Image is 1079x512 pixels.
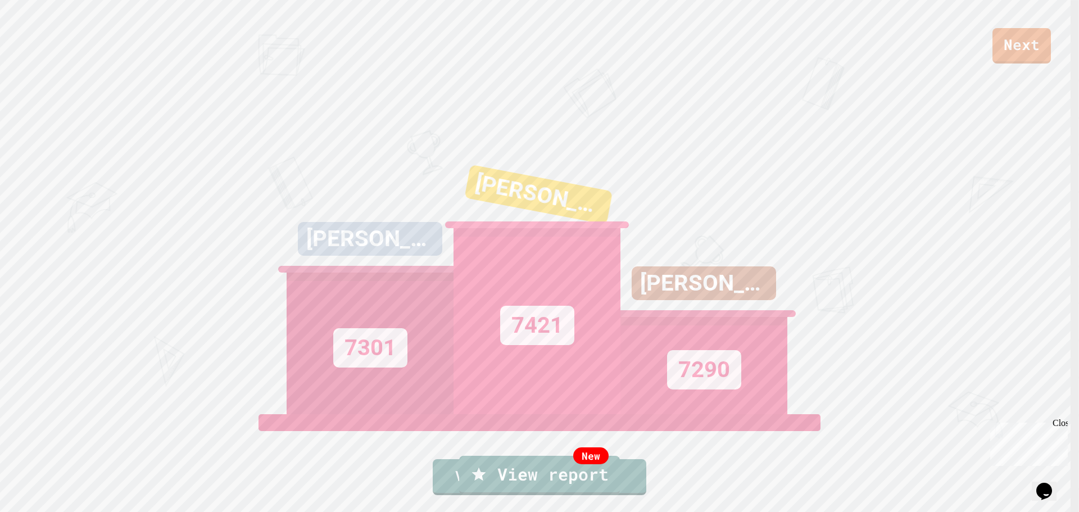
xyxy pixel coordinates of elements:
div: Chat with us now!Close [4,4,78,71]
div: [PERSON_NAME] [298,222,442,256]
a: Next [992,28,1051,64]
div: [PERSON_NAME] [632,266,776,300]
iframe: chat widget [1032,467,1068,501]
div: 7301 [333,328,407,368]
div: 7421 [500,306,574,345]
iframe: chat widget [986,418,1068,466]
div: [PERSON_NAME] [464,165,613,225]
div: 7290 [667,350,741,389]
a: View report [459,456,620,495]
div: New [573,447,609,464]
